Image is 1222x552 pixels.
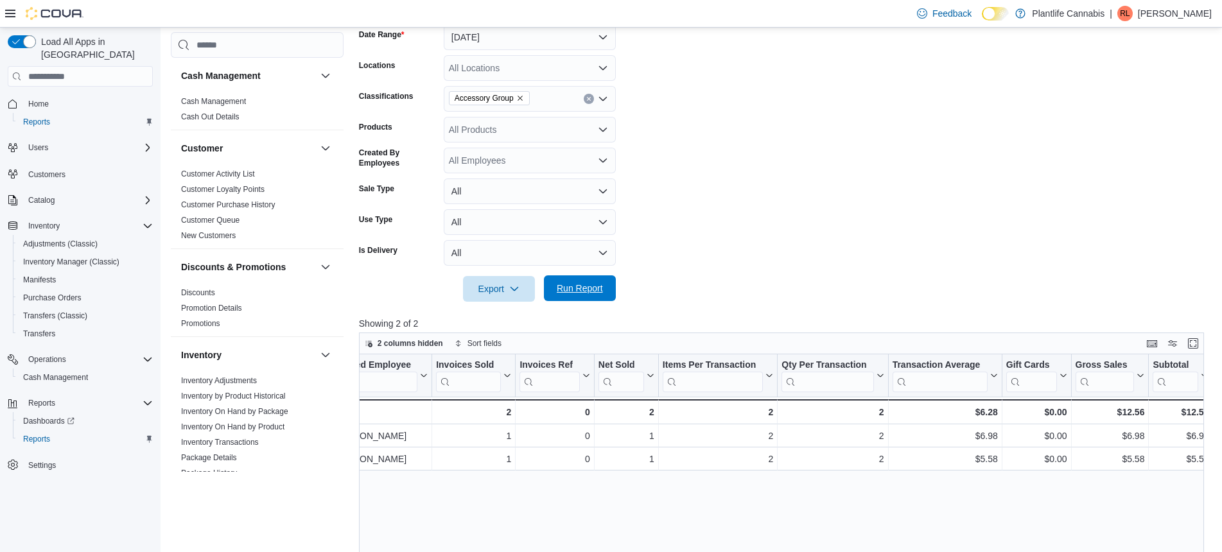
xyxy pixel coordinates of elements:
[181,184,265,194] span: Customer Loyalty Points
[663,359,774,392] button: Items Per Transaction
[18,326,60,341] a: Transfers
[23,434,50,444] span: Reports
[18,254,125,270] a: Inventory Manager (Classic)
[28,195,55,205] span: Catalog
[181,231,236,240] a: New Customers
[181,200,275,209] a: Customer Purchase History
[181,422,284,431] a: Inventory On Hand by Product
[1185,336,1201,351] button: Enter fullscreen
[519,451,589,467] div: 0
[450,336,507,351] button: Sort fields
[663,428,774,444] div: 2
[598,359,644,372] div: Net Sold
[1117,6,1133,21] div: Rob Loree
[181,375,257,386] span: Inventory Adjustments
[1165,336,1180,351] button: Display options
[1153,359,1198,372] div: Subtotal
[463,276,535,302] button: Export
[449,91,530,105] span: Accessory Group
[18,236,103,252] a: Adjustments (Classic)
[23,193,153,208] span: Catalog
[1153,404,1209,420] div: $12.56
[18,308,153,323] span: Transfers (Classic)
[598,94,608,104] button: Open list of options
[13,307,158,325] button: Transfers (Classic)
[1110,6,1112,21] p: |
[663,359,764,392] div: Items Per Transaction
[359,317,1213,330] p: Showing 2 of 2
[28,354,66,365] span: Operations
[598,451,654,467] div: 1
[23,293,82,303] span: Purchase Orders
[318,347,333,363] button: Inventory
[181,318,220,329] span: Promotions
[781,428,884,444] div: 2
[181,261,315,273] button: Discounts & Promotions
[181,319,220,328] a: Promotions
[436,404,511,420] div: 2
[181,303,242,313] span: Promotion Details
[3,456,158,474] button: Settings
[359,214,392,225] label: Use Type
[13,412,158,430] a: Dashboards
[18,413,80,429] a: Dashboards
[544,275,616,301] button: Run Report
[181,468,237,478] span: Package History
[36,35,153,61] span: Load All Apps in [GEOGRAPHIC_DATA]
[181,349,315,361] button: Inventory
[181,97,246,106] a: Cash Management
[181,69,261,82] h3: Cash Management
[23,352,153,367] span: Operations
[3,94,158,113] button: Home
[598,125,608,135] button: Open list of options
[18,308,92,323] a: Transfers (Classic)
[467,338,502,349] span: Sort fields
[23,372,88,383] span: Cash Management
[181,453,237,463] span: Package Details
[444,209,616,235] button: All
[359,184,394,194] label: Sale Type
[436,359,501,372] div: Invoices Sold
[181,216,240,225] a: Customer Queue
[18,413,153,429] span: Dashboards
[3,191,158,209] button: Catalog
[1153,428,1209,444] div: $6.98
[1075,451,1144,467] div: $5.58
[181,349,222,361] h3: Inventory
[663,404,774,420] div: 2
[598,428,654,444] div: 1
[23,275,56,285] span: Manifests
[359,148,439,168] label: Created By Employees
[3,164,158,183] button: Customers
[318,68,333,83] button: Cash Management
[444,24,616,50] button: [DATE]
[23,352,71,367] button: Operations
[333,359,417,372] div: Created Employee
[663,359,764,372] div: Items Per Transaction
[23,239,98,249] span: Adjustments (Classic)
[359,91,414,101] label: Classifications
[598,155,608,166] button: Open list of options
[13,113,158,131] button: Reports
[181,69,315,82] button: Cash Management
[181,438,259,447] a: Inventory Transactions
[181,112,240,121] a: Cash Out Details
[1153,359,1209,392] button: Subtotal
[598,63,608,73] button: Open list of options
[18,431,153,447] span: Reports
[436,359,501,392] div: Invoices Sold
[181,392,286,401] a: Inventory by Product Historical
[598,359,644,392] div: Net Sold
[359,60,396,71] label: Locations
[23,140,153,155] span: Users
[519,359,579,392] div: Invoices Ref
[3,139,158,157] button: Users
[1153,451,1209,467] div: $5.58
[23,218,65,234] button: Inventory
[519,404,589,420] div: 0
[598,404,654,420] div: 2
[333,359,428,392] button: Created Employee
[13,430,158,448] button: Reports
[28,169,65,180] span: Customers
[444,178,616,204] button: All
